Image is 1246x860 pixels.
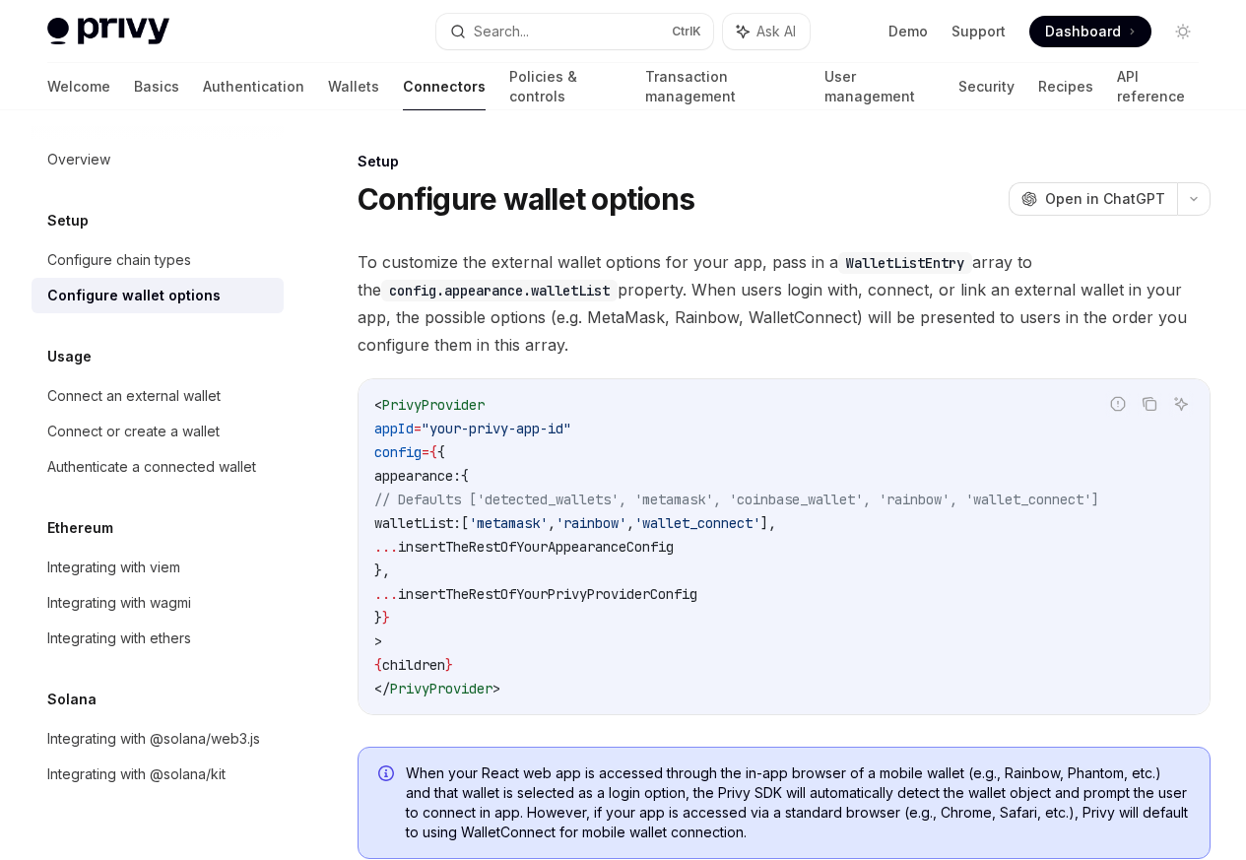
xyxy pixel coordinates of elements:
span: } [382,609,390,627]
a: Integrating with wagmi [32,585,284,621]
code: config.appearance.walletList [381,280,618,301]
button: Report incorrect code [1105,391,1131,417]
div: Configure wallet options [47,284,221,307]
code: WalletListEntry [838,252,972,274]
div: Integrating with @solana/kit [47,762,226,786]
span: < [374,396,382,414]
span: PrivyProvider [382,396,485,414]
span: appId [374,420,414,437]
div: Integrating with ethers [47,627,191,650]
a: Integrating with viem [32,550,284,585]
span: insertTheRestOfYourPrivyProviderConfig [398,585,697,603]
div: Connect or create a wallet [47,420,220,443]
span: ], [760,514,776,532]
span: children [382,656,445,674]
span: // Defaults ['detected_wallets', 'metamask', 'coinbase_wallet', 'rainbow', 'wallet_connect'] [374,491,1099,508]
h5: Ethereum [47,516,113,540]
span: }, [374,562,390,579]
div: Configure chain types [47,248,191,272]
span: PrivyProvider [390,680,492,697]
div: Setup [358,152,1211,171]
a: Connect an external wallet [32,378,284,414]
span: walletList: [374,514,461,532]
a: Transaction management [645,63,801,110]
span: [ [461,514,469,532]
span: } [445,656,453,674]
a: API reference [1117,63,1199,110]
span: ... [374,585,398,603]
span: appearance: [374,467,461,485]
h5: Solana [47,688,97,711]
span: { [461,467,469,485]
span: > [492,680,500,697]
a: Overview [32,142,284,177]
span: Ask AI [756,22,796,41]
div: Search... [474,20,529,43]
div: Integrating with viem [47,556,180,579]
span: { [429,443,437,461]
h5: Usage [47,345,92,368]
div: Overview [47,148,110,171]
span: , [626,514,634,532]
button: Ask AI [723,14,810,49]
a: Recipes [1038,63,1093,110]
span: When your React web app is accessed through the in-app browser of a mobile wallet (e.g., Rainbow,... [406,763,1190,842]
a: Connect or create a wallet [32,414,284,449]
div: Integrating with wagmi [47,591,191,615]
span: 'rainbow' [556,514,626,532]
a: Support [951,22,1006,41]
button: Copy the contents from the code block [1137,391,1162,417]
svg: Info [378,765,398,785]
a: Dashboard [1029,16,1151,47]
span: { [437,443,445,461]
button: Search...CtrlK [436,14,713,49]
h1: Configure wallet options [358,181,694,217]
a: Basics [134,63,179,110]
a: User management [824,63,935,110]
span: = [422,443,429,461]
a: Policies & controls [509,63,622,110]
span: config [374,443,422,461]
a: Demo [888,22,928,41]
a: Welcome [47,63,110,110]
a: Integrating with @solana/kit [32,757,284,792]
a: Integrating with ethers [32,621,284,656]
img: light logo [47,18,169,45]
span: Ctrl K [672,24,701,39]
span: } [374,609,382,627]
a: Configure wallet options [32,278,284,313]
span: , [548,514,556,532]
span: ... [374,538,398,556]
span: 'metamask' [469,514,548,532]
div: Connect an external wallet [47,384,221,408]
button: Toggle dark mode [1167,16,1199,47]
span: To customize the external wallet options for your app, pass in a array to the property. When user... [358,248,1211,359]
span: </ [374,680,390,697]
span: insertTheRestOfYourAppearanceConfig [398,538,674,556]
div: Authenticate a connected wallet [47,455,256,479]
a: Configure chain types [32,242,284,278]
a: Authentication [203,63,304,110]
a: Connectors [403,63,486,110]
div: Integrating with @solana/web3.js [47,727,260,751]
span: Dashboard [1045,22,1121,41]
span: { [374,656,382,674]
span: Open in ChatGPT [1045,189,1165,209]
span: > [374,632,382,650]
button: Open in ChatGPT [1009,182,1177,216]
a: Security [958,63,1015,110]
a: Authenticate a connected wallet [32,449,284,485]
span: "your-privy-app-id" [422,420,571,437]
a: Wallets [328,63,379,110]
button: Ask AI [1168,391,1194,417]
h5: Setup [47,209,89,232]
a: Integrating with @solana/web3.js [32,721,284,757]
span: = [414,420,422,437]
span: 'wallet_connect' [634,514,760,532]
